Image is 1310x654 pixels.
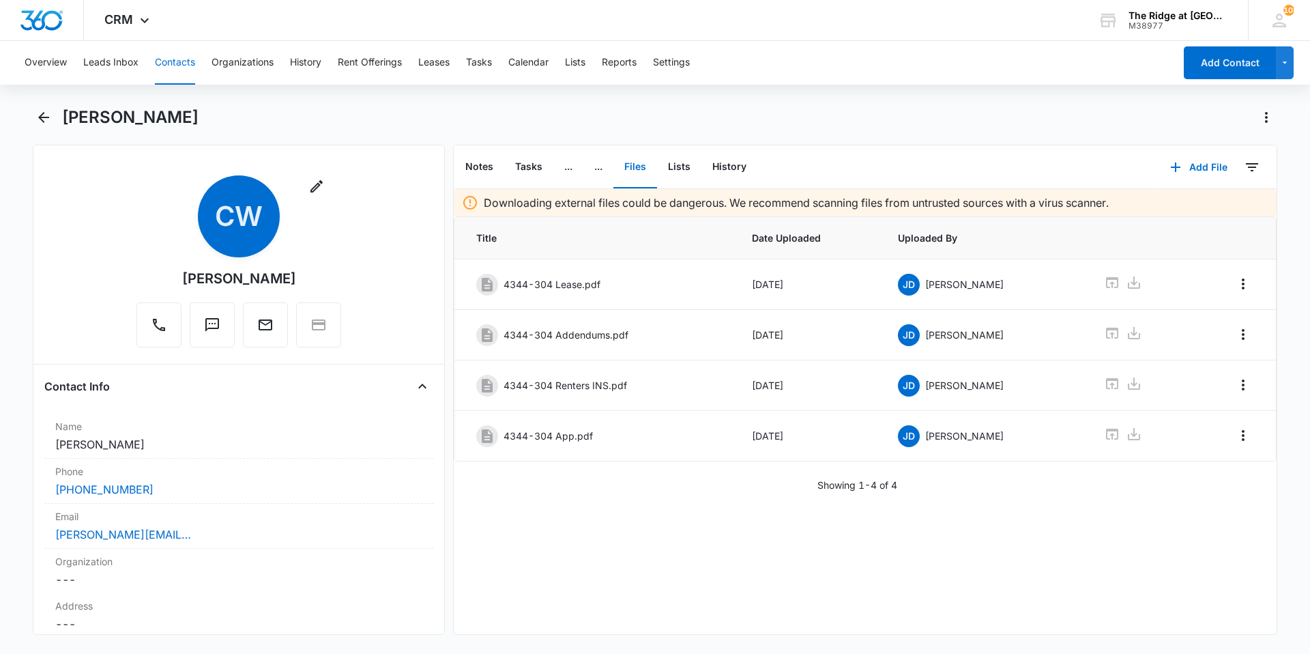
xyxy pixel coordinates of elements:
span: Title [476,231,719,245]
td: [DATE] [736,310,882,360]
button: Add File [1156,151,1241,184]
a: Email [243,324,288,335]
button: History [701,146,757,188]
a: [PHONE_NUMBER] [55,481,154,498]
dd: [PERSON_NAME] [55,436,422,453]
button: Overview [25,41,67,85]
p: [PERSON_NAME] [925,277,1004,292]
button: Notes [454,146,504,188]
td: [DATE] [736,360,882,411]
label: Phone [55,464,422,479]
button: History [290,41,321,85]
p: 4344-304 App.pdf [504,429,593,443]
div: Organization--- [44,549,433,593]
h4: Contact Info [44,378,110,395]
label: Email [55,509,422,524]
div: Name[PERSON_NAME] [44,414,433,459]
button: Calendar [508,41,549,85]
p: [PERSON_NAME] [925,429,1004,443]
p: [PERSON_NAME] [925,328,1004,342]
button: Text [190,302,235,347]
button: Contacts [155,41,195,85]
button: Tasks [504,146,553,188]
button: Overflow Menu [1232,374,1254,396]
div: [PERSON_NAME] [182,268,296,289]
p: 4344-304 Addendums.pdf [504,328,628,342]
div: Email[PERSON_NAME][EMAIL_ADDRESS][PERSON_NAME][DOMAIN_NAME] [44,504,433,549]
span: 108 [1283,5,1294,16]
button: ... [583,146,613,188]
p: [PERSON_NAME] [925,378,1004,393]
button: Call [136,302,181,347]
h1: [PERSON_NAME] [62,107,199,128]
dd: --- [55,616,422,632]
button: Lists [565,41,585,85]
button: Reports [602,41,637,85]
span: CRM [104,12,133,27]
div: notifications count [1283,5,1294,16]
dd: --- [55,571,422,588]
span: Date Uploaded [752,231,865,245]
label: Name [55,419,422,433]
span: JD [898,425,920,447]
div: Phone[PHONE_NUMBER] [44,459,433,504]
button: Overflow Menu [1232,425,1254,446]
a: Call [136,324,181,335]
div: account id [1129,21,1228,31]
p: Downloading external files could be dangerous. We recommend scanning files from untrusted sources... [484,195,1109,211]
button: Tasks [466,41,492,85]
label: Address [55,599,422,613]
button: Leads Inbox [83,41,139,85]
p: 4344-304 Lease.pdf [504,277,600,292]
td: [DATE] [736,259,882,310]
button: Rent Offerings [338,41,402,85]
button: Filters [1241,156,1263,178]
a: Text [190,324,235,335]
button: Lists [657,146,701,188]
div: Address--- [44,593,433,638]
button: ... [553,146,583,188]
div: account name [1129,10,1228,21]
p: 4344-304 Renters INS.pdf [504,378,627,393]
button: Organizations [212,41,274,85]
button: Email [243,302,288,347]
span: JD [898,375,920,397]
span: JD [898,324,920,346]
span: CW [198,175,280,257]
button: Files [613,146,657,188]
button: Overflow Menu [1232,324,1254,345]
label: Organization [55,554,422,569]
button: Overflow Menu [1232,273,1254,295]
button: Add Contact [1184,46,1276,79]
a: [PERSON_NAME][EMAIL_ADDRESS][PERSON_NAME][DOMAIN_NAME] [55,526,192,543]
button: Settings [653,41,690,85]
td: [DATE] [736,411,882,461]
p: Showing 1-4 of 4 [817,478,897,492]
button: Leases [418,41,450,85]
button: Back [33,106,54,128]
button: Close [411,375,433,397]
span: Uploaded By [898,231,1072,245]
span: JD [898,274,920,296]
button: Actions [1255,106,1277,128]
